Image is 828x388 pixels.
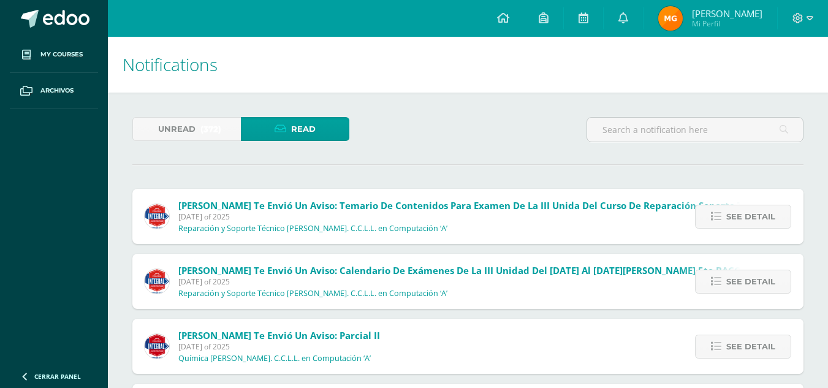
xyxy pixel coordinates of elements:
span: [PERSON_NAME] te envió un aviso: Calendario de Exámenes de la III Unidad del [DATE] al [DATE][PER... [178,264,744,276]
p: Reparación y Soporte Técnico [PERSON_NAME]. C.C.L.L. en Computación ‘A’ [178,224,447,234]
span: (372) [200,118,221,140]
span: See detail [726,335,775,358]
span: [PERSON_NAME] te envió un aviso: Temario de Contenidos para Examen de la III Unida del curso de R... [178,199,773,211]
span: [PERSON_NAME] te envió un aviso: Parcial II [178,329,380,341]
a: Read [241,117,349,141]
a: My courses [10,37,98,73]
img: c1f8528ae09fb8474fd735b50c721e50.png [145,269,169,294]
p: Reparación y Soporte Técnico [PERSON_NAME]. C.C.L.L. en Computación ‘A’ [178,289,447,299]
span: See detail [726,270,775,293]
span: [DATE] of 2025 [178,276,744,287]
span: See detail [726,205,775,228]
p: Química [PERSON_NAME]. C.C.L.L. en Computación ‘A’ [178,354,371,363]
span: Cerrar panel [34,372,81,381]
span: Mi Perfil [692,18,762,29]
span: [PERSON_NAME] [692,7,762,20]
span: Archivos [40,86,74,96]
span: Notifications [123,53,218,76]
span: My courses [40,50,83,59]
img: 7d8bbebab8c495879367f4d48411af39.png [658,6,683,31]
span: [DATE] of 2025 [178,211,773,222]
span: Unread [158,118,196,140]
span: [DATE] of 2025 [178,341,380,352]
img: 21588b49a14a63eb6c43a3d6c8f636e1.png [145,334,169,359]
img: c1f8528ae09fb8474fd735b50c721e50.png [145,204,169,229]
a: Unread(372) [132,117,241,141]
span: Read [291,118,316,140]
a: Archivos [10,73,98,109]
input: Search a notification here [587,118,803,142]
